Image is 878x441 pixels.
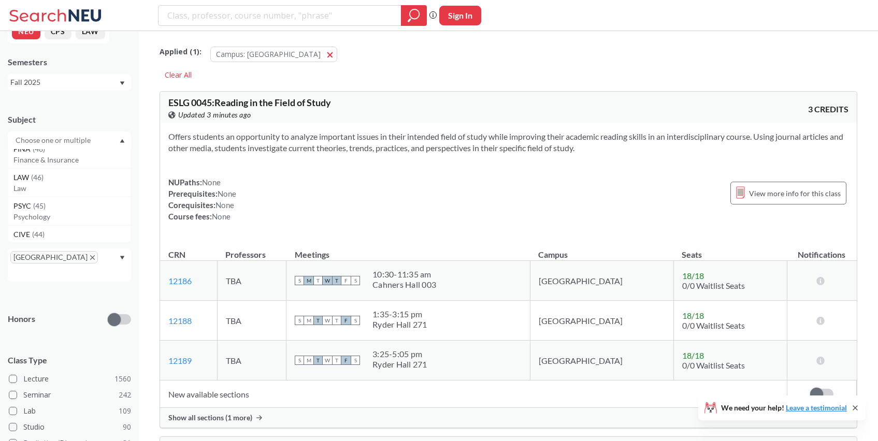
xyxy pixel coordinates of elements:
[9,372,131,386] label: Lecture
[13,172,31,183] span: LAW
[682,350,704,360] span: 18 / 18
[13,143,33,155] span: FINA
[323,316,332,325] span: W
[8,313,35,325] p: Honors
[372,349,427,359] div: 3:25 - 5:05 pm
[10,134,97,146] input: Choose one or multiple
[160,67,197,83] div: Clear All
[168,249,185,260] div: CRN
[13,240,131,251] p: Civil & Environmental Engineer
[217,239,286,261] th: Professors
[786,403,847,412] a: Leave a testimonial
[295,356,304,365] span: S
[341,276,351,285] span: F
[166,7,394,24] input: Class, professor, course number, "phrase"
[295,316,304,325] span: S
[168,413,252,422] span: Show all sections (1 more)
[313,316,323,325] span: T
[120,81,125,85] svg: Dropdown arrow
[304,276,313,285] span: M
[13,229,32,240] span: CIVE
[114,373,131,385] span: 1560
[682,281,745,290] span: 0/0 Waitlist Seats
[351,276,360,285] span: S
[168,131,848,154] section: Offers students an opportunity to analyze important issues in their intended field of study while...
[218,189,236,198] span: None
[808,104,848,115] span: 3 CREDITS
[217,261,286,301] td: TBA
[76,24,105,39] button: LAW
[120,139,125,143] svg: Dropdown arrow
[12,24,40,39] button: NEU
[31,173,44,182] span: ( 46 )
[168,276,192,286] a: 12186
[530,301,673,341] td: [GEOGRAPHIC_DATA]
[119,405,131,417] span: 109
[13,155,131,165] p: Finance & Insurance
[323,276,332,285] span: W
[332,356,341,365] span: T
[304,356,313,365] span: M
[401,5,427,26] div: magnifying glass
[160,380,787,408] td: New available sections
[682,271,704,281] span: 18 / 18
[439,6,481,25] button: Sign In
[332,316,341,325] span: T
[8,248,131,282] div: [GEOGRAPHIC_DATA]X to remove pillDropdown arrow
[168,97,331,108] span: ESLG 0045 : Reading in the Field of Study
[351,356,360,365] span: S
[351,316,360,325] span: S
[119,389,131,401] span: 242
[8,56,131,68] div: Semesters
[10,251,98,263] span: [GEOGRAPHIC_DATA]X to remove pill
[372,269,436,280] div: 10:30 - 11:35 am
[8,355,131,366] span: Class Type
[13,200,33,212] span: PSYC
[13,183,131,194] p: Law
[160,408,857,428] div: Show all sections (1 more)
[372,359,427,370] div: Ryder Hall 271
[313,356,323,365] span: T
[217,341,286,380] td: TBA
[8,131,131,149] div: Dropdown arrowCS(79)Computer ScienceEECE(59)Electrical and Comp EngineerngMATH(59)MathematicsCHEM...
[323,356,332,365] span: W
[160,46,201,57] span: Applied ( 1 ):
[530,239,673,261] th: Campus
[120,256,125,260] svg: Dropdown arrow
[372,319,427,330] div: Ryder Hall 271
[286,239,530,261] th: Meetings
[682,311,704,320] span: 18 / 18
[210,47,337,62] button: Campus: [GEOGRAPHIC_DATA]
[32,230,45,239] span: ( 44 )
[8,74,131,91] div: Fall 2025Dropdown arrow
[216,49,321,59] span: Campus: [GEOGRAPHIC_DATA]
[215,200,234,210] span: None
[168,356,192,365] a: 12189
[530,261,673,301] td: [GEOGRAPHIC_DATA]
[45,24,71,39] button: CPS
[313,276,323,285] span: T
[202,178,221,187] span: None
[372,280,436,290] div: Cahners Hall 003
[721,404,847,411] span: We need your help!
[90,255,95,260] svg: X to remove pill
[408,8,420,23] svg: magnifying glass
[787,239,856,261] th: Notifications
[10,77,119,88] div: Fall 2025
[673,239,787,261] th: Seats
[332,276,341,285] span: T
[682,320,745,330] span: 0/0 Waitlist Seats
[295,276,304,285] span: S
[178,109,251,121] span: Updated 3 minutes ago
[9,388,131,402] label: Seminar
[8,114,131,125] div: Subject
[372,309,427,319] div: 1:35 - 3:15 pm
[749,187,841,200] span: View more info for this class
[123,421,131,433] span: 90
[168,316,192,326] a: 12188
[212,212,231,221] span: None
[304,316,313,325] span: M
[9,404,131,418] label: Lab
[13,212,131,222] p: Psychology
[217,301,286,341] td: TBA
